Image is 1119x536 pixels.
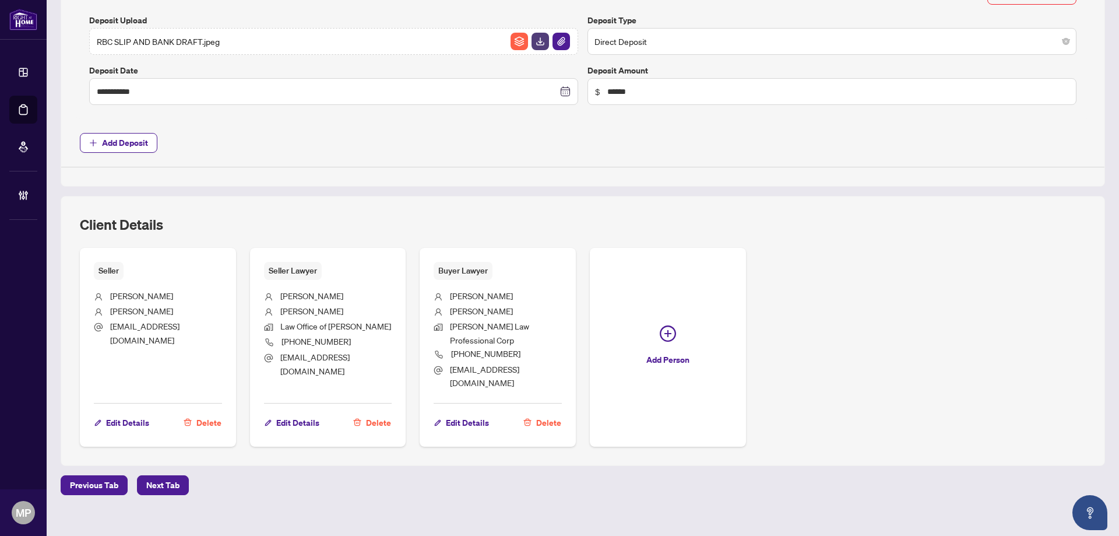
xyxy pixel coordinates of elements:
span: [PERSON_NAME] Law Professional Corp [450,321,529,345]
img: File Download [532,33,549,50]
button: Edit Details [264,413,320,433]
span: Next Tab [146,476,180,495]
span: Edit Details [106,414,149,432]
img: File Archive [511,33,528,50]
span: Direct Deposit [594,30,1069,52]
button: Add Person [590,248,746,447]
span: Previous Tab [70,476,118,495]
span: [PERSON_NAME] [110,290,173,301]
span: Edit Details [276,414,319,432]
button: File Attachement [552,32,571,51]
span: Seller Lawyer [264,262,322,280]
button: Add Deposit [80,133,157,153]
button: Edit Details [94,413,150,433]
button: Delete [183,413,222,433]
span: [PERSON_NAME] [280,290,343,301]
button: Next Tab [137,475,189,495]
span: [PERSON_NAME] [450,306,513,316]
span: [EMAIL_ADDRESS][DOMAIN_NAME] [450,364,519,388]
span: [PHONE_NUMBER] [281,336,351,346]
span: RBC SLIP AND BANK DRAFT.jpegFile ArchiveFile DownloadFile Attachement [89,28,578,55]
span: Delete [366,414,391,432]
button: File Archive [510,32,529,51]
span: Edit Details [446,414,489,432]
img: File Attachement [553,33,570,50]
button: Previous Tab [61,475,128,495]
span: [PHONE_NUMBER] [451,348,520,359]
span: $ [595,85,600,98]
span: Delete [536,414,561,432]
label: Deposit Amount [587,64,1076,77]
span: close-circle [1062,38,1069,45]
h2: Client Details [80,215,163,234]
span: [EMAIL_ADDRESS][DOMAIN_NAME] [280,352,350,376]
label: Deposit Upload [89,14,578,27]
span: [PERSON_NAME] [450,290,513,301]
button: File Download [531,32,550,51]
span: Buyer Lawyer [434,262,492,280]
span: plus-circle [660,325,676,342]
span: Delete [196,414,221,432]
span: [PERSON_NAME] [280,306,343,316]
span: [PERSON_NAME] [110,306,173,316]
span: plus [89,139,97,147]
label: Deposit Date [89,64,578,77]
span: RBC SLIP AND BANK DRAFT.jpeg [97,35,220,48]
img: logo [9,9,37,30]
button: Open asap [1072,495,1107,530]
span: Add Deposit [102,134,148,152]
button: Delete [353,413,392,433]
span: MP [16,505,31,521]
button: Edit Details [434,413,490,433]
button: Delete [523,413,562,433]
span: Law Office of [PERSON_NAME] [280,321,391,331]
span: [EMAIL_ADDRESS][DOMAIN_NAME] [110,321,180,345]
label: Deposit Type [587,14,1076,27]
span: Seller [94,262,124,280]
span: Add Person [646,351,689,369]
